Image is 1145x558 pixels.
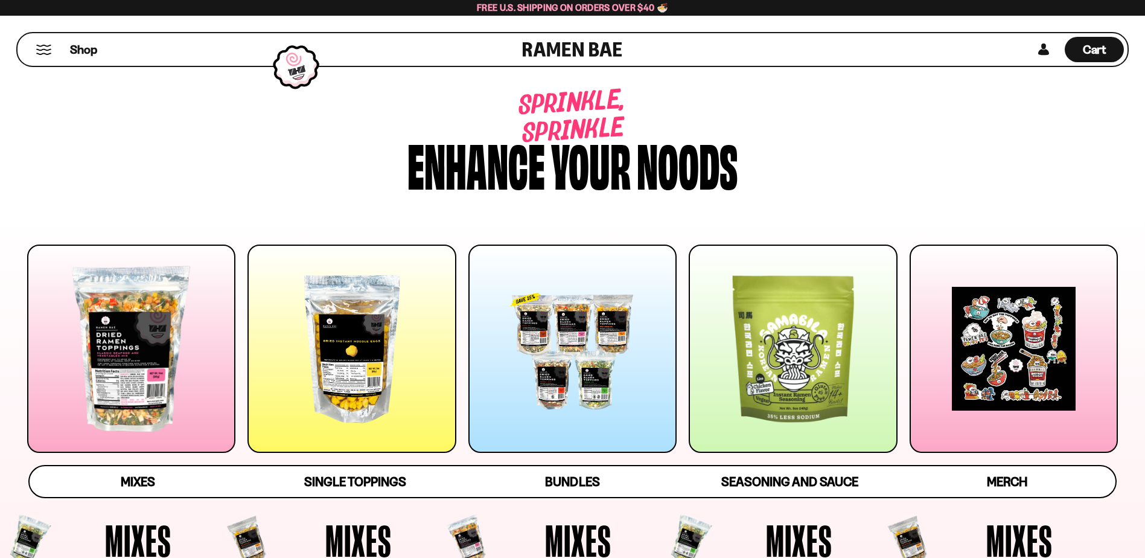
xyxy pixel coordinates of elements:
a: Merch [898,466,1115,497]
span: Mixes [121,474,155,489]
span: Merch [987,474,1027,489]
span: Cart [1083,42,1106,57]
button: Mobile Menu Trigger [36,45,52,55]
div: Enhance [407,135,545,192]
span: Seasoning and Sauce [721,474,858,489]
a: Mixes [30,466,247,497]
span: Bundles [545,474,599,489]
div: Cart [1065,33,1124,66]
span: Free U.S. Shipping on Orders over $40 🍜 [477,2,668,13]
div: noods [637,135,738,192]
div: your [551,135,631,192]
a: Seasoning and Sauce [681,466,898,497]
span: Shop [70,42,97,58]
a: Shop [70,37,97,62]
a: Single Toppings [247,466,464,497]
span: Single Toppings [304,474,406,489]
a: Bundles [464,466,681,497]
